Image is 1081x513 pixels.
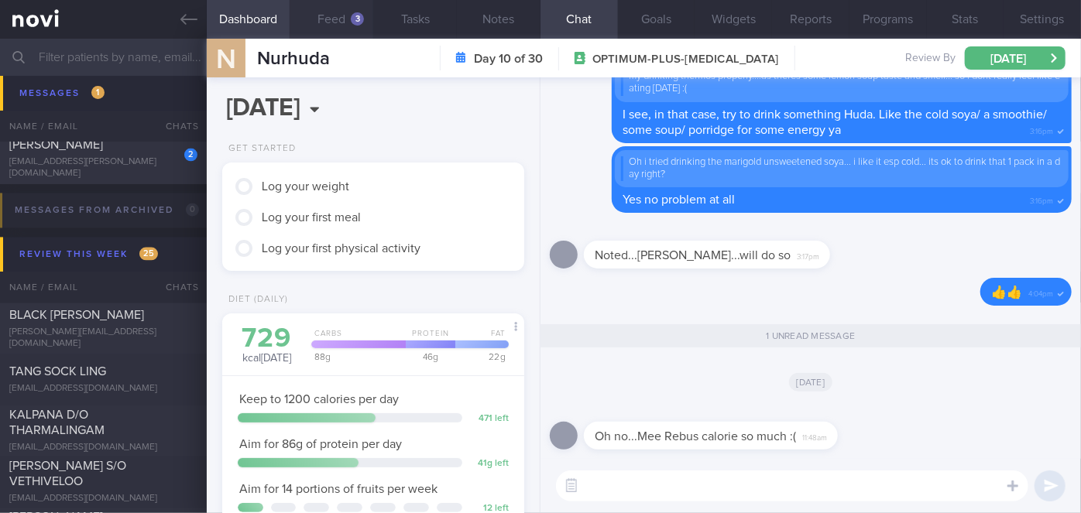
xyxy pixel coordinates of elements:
span: 3:16pm [1030,122,1053,137]
div: Fat [451,329,509,348]
span: Oh no...Mee Rebus calorie so much :( [595,430,796,443]
span: TANG SOCK LING [9,366,106,378]
span: BLACK [PERSON_NAME] [9,310,144,322]
div: 46 g [401,352,455,361]
div: Get Started [222,143,296,155]
div: 2 [184,149,197,162]
span: 11:48am [802,429,827,443]
span: Aim for 86g of protein per day [239,438,402,450]
span: [DATE] [789,373,833,392]
span: OPTIMUM-PLUS-[MEDICAL_DATA] [592,52,778,67]
div: N [197,29,255,89]
div: Messages from Archived [11,200,203,221]
div: [PERSON_NAME][EMAIL_ADDRESS][DOMAIN_NAME] [9,327,197,351]
span: Review By [905,52,956,66]
div: [EMAIL_ADDRESS][DOMAIN_NAME] [9,494,197,505]
div: 88 g [307,352,407,361]
span: 👍👍 [991,286,1022,299]
div: 3 [351,12,364,26]
span: [PERSON_NAME] [9,139,103,152]
span: 25 [139,248,158,261]
div: [EMAIL_ADDRESS][DOMAIN_NAME] [9,443,197,454]
span: Aim for 14 portions of fruits per week [239,483,438,495]
span: Noted...[PERSON_NAME]...will do so [595,249,791,262]
button: [DATE] [965,46,1066,70]
div: Protein [401,329,455,348]
div: 471 left [470,413,509,425]
div: [EMAIL_ADDRESS][PERSON_NAME][DOMAIN_NAME] [9,157,197,180]
span: 0 [186,203,199,217]
div: Review this week [15,245,162,265]
span: Keep to 1200 calories per day [239,393,399,405]
span: KALPANA D/O THARMALINGAM [9,409,105,437]
span: 3:17pm [797,248,819,262]
div: 41 g left [470,458,509,470]
span: I see, in that case, try to drink something Huda. Like the cold soya/ a smoothie/ some soup/ porr... [623,108,1047,136]
strong: Day 10 of 30 [474,51,543,67]
div: Oh i tried drinking the marigold unsweetened soya... i like it esp cold... its ok to drink that 1... [621,156,1062,182]
span: 4:04pm [1028,285,1053,299]
div: Diet (Daily) [222,294,288,306]
div: Carbs [307,329,407,348]
span: Nurhuda [257,50,330,68]
span: 3:16pm [1030,192,1053,207]
div: 729 [238,325,296,352]
div: kcal [DATE] [238,325,296,366]
div: [EMAIL_ADDRESS][DOMAIN_NAME] [9,384,197,395]
span: Yes no problem at all [623,193,735,206]
span: [PERSON_NAME] S/O VETHIVELOO [9,460,126,488]
div: Chats [145,272,207,303]
div: 22 g [451,352,509,361]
